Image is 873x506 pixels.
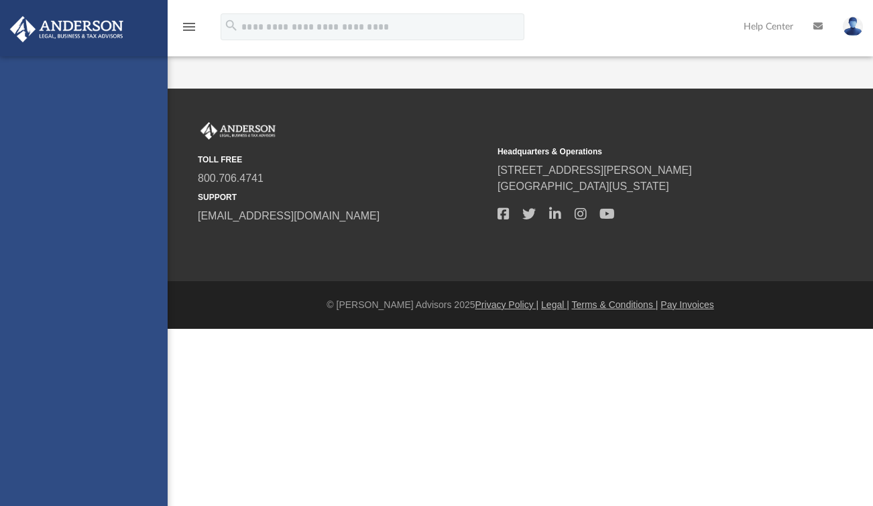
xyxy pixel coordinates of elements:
[498,164,692,176] a: [STREET_ADDRESS][PERSON_NAME]
[198,191,488,203] small: SUPPORT
[475,299,539,310] a: Privacy Policy |
[181,19,197,35] i: menu
[572,299,658,310] a: Terms & Conditions |
[181,26,197,35] a: menu
[660,299,713,310] a: Pay Invoices
[198,154,488,166] small: TOLL FREE
[224,18,239,33] i: search
[198,122,278,140] img: Anderson Advisors Platinum Portal
[498,146,788,158] small: Headquarters & Operations
[541,299,569,310] a: Legal |
[498,181,669,192] a: [GEOGRAPHIC_DATA][US_STATE]
[843,17,863,36] img: User Pic
[6,16,127,42] img: Anderson Advisors Platinum Portal
[168,298,873,312] div: © [PERSON_NAME] Advisors 2025
[198,210,380,221] a: [EMAIL_ADDRESS][DOMAIN_NAME]
[198,172,264,184] a: 800.706.4741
